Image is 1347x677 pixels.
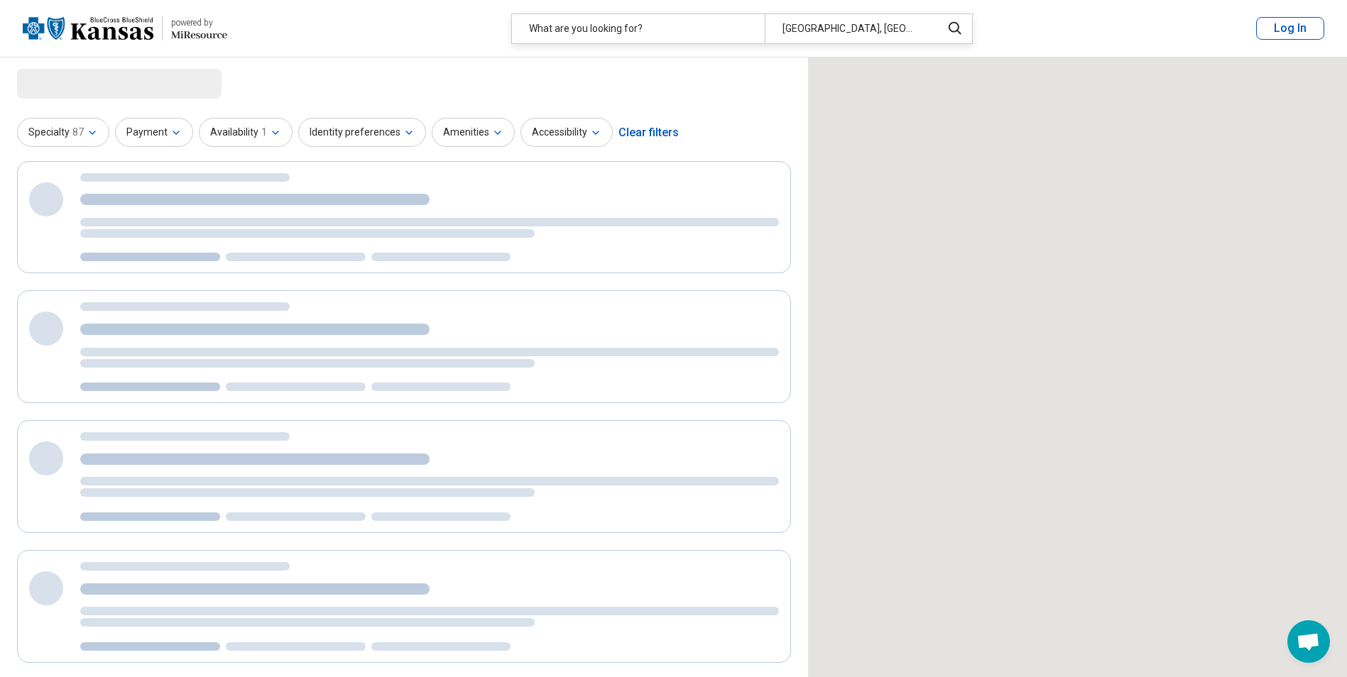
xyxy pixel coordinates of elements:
button: Log In [1256,17,1324,40]
button: Accessibility [520,118,613,147]
div: What are you looking for? [512,14,765,43]
button: Availability1 [199,118,293,147]
div: Open chat [1287,620,1330,663]
div: powered by [171,16,227,29]
button: Amenities [432,118,515,147]
a: Blue Cross Blue Shield Kansaspowered by [23,11,227,45]
span: Loading... [17,69,136,97]
button: Specialty87 [17,118,109,147]
button: Identity preferences [298,118,426,147]
div: [GEOGRAPHIC_DATA], [GEOGRAPHIC_DATA] [765,14,933,43]
img: Blue Cross Blue Shield Kansas [23,11,153,45]
div: Clear filters [618,116,679,150]
button: Payment [115,118,193,147]
span: 87 [72,125,84,140]
span: 1 [261,125,267,140]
